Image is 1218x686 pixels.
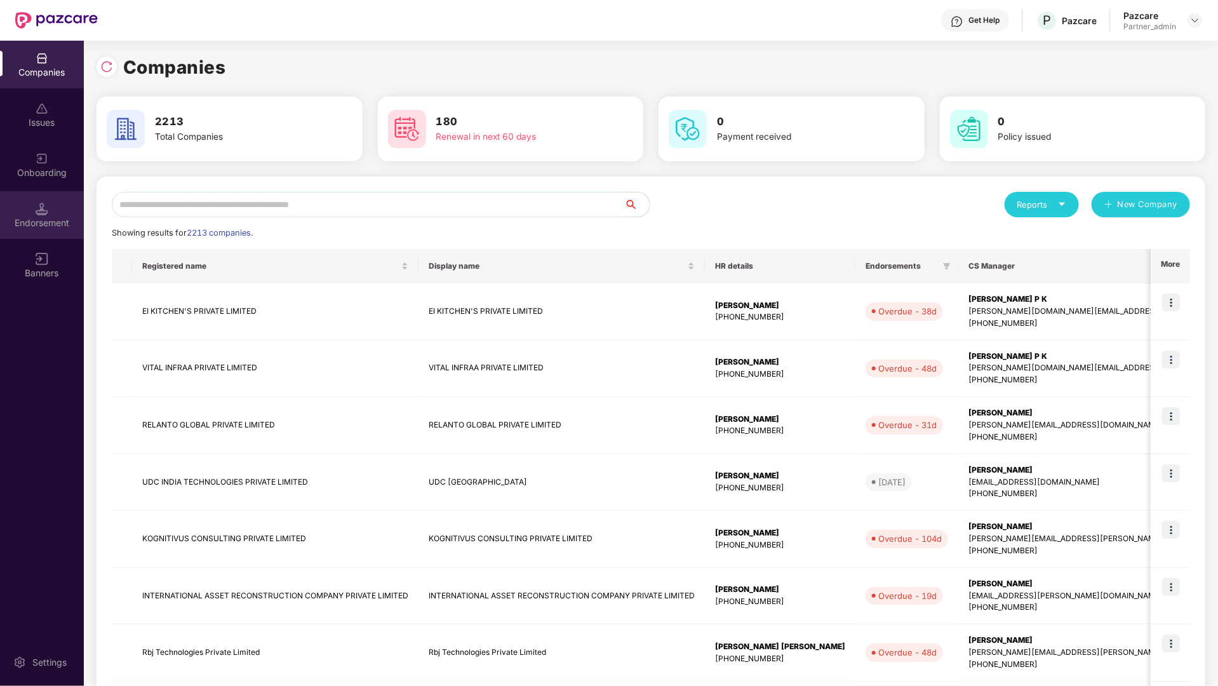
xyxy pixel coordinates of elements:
[132,283,418,340] td: EI KITCHEN'S PRIVATE LIMITED
[155,130,315,144] div: Total Companies
[940,259,953,274] span: filter
[436,114,596,130] h3: 180
[132,568,418,625] td: INTERNATIONAL ASSET RECONSTRUCTION COMPANY PRIVATE LIMITED
[715,470,845,482] div: [PERSON_NAME]
[1058,200,1066,208] span: caret-down
[142,261,399,271] span: Registered name
[624,192,650,217] button: search
[951,15,963,28] img: svg+xml;base64,PHN2ZyBpZD0iSGVscC0zMngzMiIgeG1sbnM9Imh0dHA6Ly93d3cudzMub3JnLzIwMDAvc3ZnIiB3aWR0aD...
[187,228,253,238] span: 2213 companies.
[715,311,845,323] div: [PHONE_NUMBER]
[715,527,845,539] div: [PERSON_NAME]
[878,646,937,659] div: Overdue - 48d
[715,653,845,665] div: [PHONE_NUMBER]
[1043,13,1051,28] span: P
[715,641,845,653] div: [PERSON_NAME] [PERSON_NAME]
[878,305,937,318] div: Overdue - 38d
[1062,15,1097,27] div: Pazcare
[705,249,855,283] th: HR details
[715,300,845,312] div: [PERSON_NAME]
[715,584,845,596] div: [PERSON_NAME]
[1190,15,1200,25] img: svg+xml;base64,PHN2ZyBpZD0iRHJvcGRvd24tMzJ4MzIiIHhtbG5zPSJodHRwOi8vd3d3LnczLm9yZy8yMDAwL3N2ZyIgd2...
[878,589,937,602] div: Overdue - 19d
[1162,351,1180,368] img: icon
[717,114,877,130] h3: 0
[112,228,253,238] span: Showing results for
[132,249,418,283] th: Registered name
[418,454,705,511] td: UDC [GEOGRAPHIC_DATA]
[418,249,705,283] th: Display name
[132,511,418,568] td: KOGNITIVUS CONSULTING PRIVATE LIMITED
[968,15,1000,25] div: Get Help
[1104,200,1113,210] span: plus
[717,130,877,144] div: Payment received
[878,362,937,375] div: Overdue - 48d
[1151,249,1190,283] th: More
[943,262,951,270] span: filter
[950,110,988,148] img: svg+xml;base64,PHN2ZyB4bWxucz0iaHR0cDovL3d3dy53My5vcmcvMjAwMC9zdmciIHdpZHRoPSI2MCIgaGVpZ2h0PSI2MC...
[36,102,48,115] img: svg+xml;base64,PHN2ZyBpZD0iSXNzdWVzX2Rpc2FibGVkIiB4bWxucz0iaHR0cDovL3d3dy53My5vcmcvMjAwMC9zdmciIH...
[100,60,113,73] img: svg+xml;base64,PHN2ZyBpZD0iUmVsb2FkLTMyeDMyIiB4bWxucz0iaHR0cDovL3d3dy53My5vcmcvMjAwMC9zdmciIHdpZH...
[715,356,845,368] div: [PERSON_NAME]
[132,397,418,454] td: RELANTO GLOBAL PRIVATE LIMITED
[388,110,426,148] img: svg+xml;base64,PHN2ZyB4bWxucz0iaHR0cDovL3d3dy53My5vcmcvMjAwMC9zdmciIHdpZHRoPSI2MCIgaGVpZ2h0PSI2MC...
[13,656,26,669] img: svg+xml;base64,PHN2ZyBpZD0iU2V0dGluZy0yMHgyMCIgeG1sbnM9Imh0dHA6Ly93d3cudzMub3JnLzIwMDAvc3ZnIiB3aW...
[123,53,226,81] h1: Companies
[418,568,705,625] td: INTERNATIONAL ASSET RECONSTRUCTION COMPANY PRIVATE LIMITED
[715,539,845,551] div: [PHONE_NUMBER]
[968,261,1215,271] span: CS Manager
[715,482,845,494] div: [PHONE_NUMBER]
[878,419,937,431] div: Overdue - 31d
[1162,578,1180,596] img: icon
[715,596,845,608] div: [PHONE_NUMBER]
[429,261,685,271] span: Display name
[132,624,418,682] td: Rbj Technologies Private Limited
[878,476,906,488] div: [DATE]
[36,253,48,266] img: svg+xml;base64,PHN2ZyB3aWR0aD0iMTYiIGhlaWdodD0iMTYiIHZpZXdCb3g9IjAgMCAxNiAxNiIgZmlsbD0ibm9uZSIgeG...
[36,52,48,65] img: svg+xml;base64,PHN2ZyBpZD0iQ29tcGFuaWVzIiB4bWxucz0iaHR0cDovL3d3dy53My5vcmcvMjAwMC9zdmciIHdpZHRoPS...
[1162,407,1180,425] img: icon
[1017,198,1066,211] div: Reports
[418,283,705,340] td: EI KITCHEN'S PRIVATE LIMITED
[107,110,145,148] img: svg+xml;base64,PHN2ZyB4bWxucz0iaHR0cDovL3d3dy53My5vcmcvMjAwMC9zdmciIHdpZHRoPSI2MCIgaGVpZ2h0PSI2MC...
[1162,521,1180,539] img: icon
[1162,464,1180,482] img: icon
[132,454,418,511] td: UDC INDIA TECHNOLOGIES PRIVATE LIMITED
[1162,635,1180,652] img: icon
[15,12,98,29] img: New Pazcare Logo
[1123,10,1176,22] div: Pazcare
[1123,22,1176,32] div: Partner_admin
[155,114,315,130] h3: 2213
[715,368,845,380] div: [PHONE_NUMBER]
[1162,293,1180,311] img: icon
[418,511,705,568] td: KOGNITIVUS CONSULTING PRIVATE LIMITED
[998,114,1158,130] h3: 0
[866,261,938,271] span: Endorsements
[669,110,707,148] img: svg+xml;base64,PHN2ZyB4bWxucz0iaHR0cDovL3d3dy53My5vcmcvMjAwMC9zdmciIHdpZHRoPSI2MCIgaGVpZ2h0PSI2MC...
[715,425,845,437] div: [PHONE_NUMBER]
[436,130,596,144] div: Renewal in next 60 days
[998,130,1158,144] div: Policy issued
[418,397,705,454] td: RELANTO GLOBAL PRIVATE LIMITED
[1118,198,1178,211] span: New Company
[29,656,70,669] div: Settings
[36,203,48,215] img: svg+xml;base64,PHN2ZyB3aWR0aD0iMTQuNSIgaGVpZ2h0PSIxNC41IiB2aWV3Qm94PSIwIDAgMTYgMTYiIGZpbGw9Im5vbm...
[132,340,418,398] td: VITAL INFRAA PRIVATE LIMITED
[1092,192,1190,217] button: plusNew Company
[715,414,845,426] div: [PERSON_NAME]
[878,532,942,545] div: Overdue - 104d
[418,624,705,682] td: Rbj Technologies Private Limited
[36,152,48,165] img: svg+xml;base64,PHN2ZyB3aWR0aD0iMjAiIGhlaWdodD0iMjAiIHZpZXdCb3g9IjAgMCAyMCAyMCIgZmlsbD0ibm9uZSIgeG...
[418,340,705,398] td: VITAL INFRAA PRIVATE LIMITED
[624,199,650,210] span: search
